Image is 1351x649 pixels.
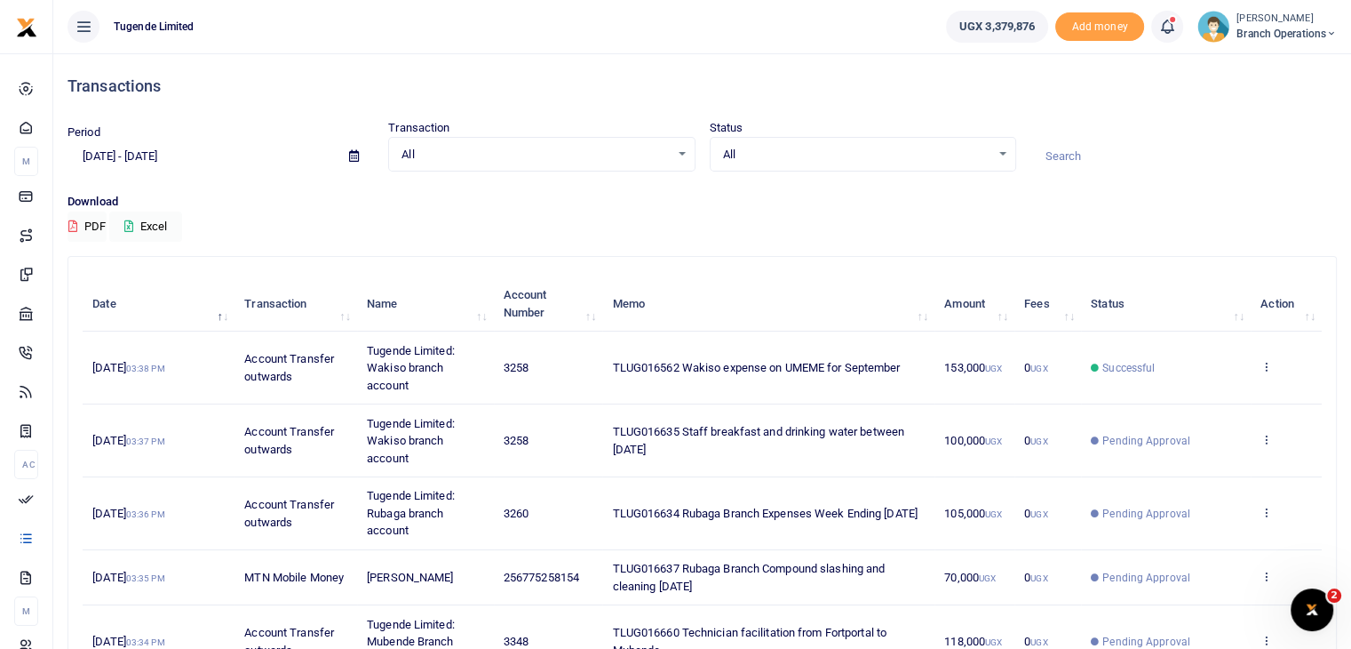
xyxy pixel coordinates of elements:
[1055,12,1144,42] li: Toup your wallet
[504,635,528,648] span: 3348
[939,11,1055,43] li: Wallet ballance
[401,146,669,164] span: All
[1030,509,1047,519] small: UGX
[985,509,1002,519] small: UGX
[16,20,37,33] a: logo-small logo-large logo-large
[1102,433,1190,449] span: Pending Approval
[16,17,37,38] img: logo-small
[946,11,1048,43] a: UGX 3,379,876
[613,507,918,520] span: TLUG016634 Rubaga Branch Expenses Week Ending [DATE]
[126,509,165,519] small: 03:36 PM
[1236,26,1337,42] span: Branch Operations
[83,276,234,332] th: Date: activate to sort column descending
[68,141,335,172] input: select period
[613,562,886,593] span: TLUG016637 Rubaga Branch Compound slashing and cleaning [DATE]
[944,635,1002,648] span: 118,000
[68,124,100,141] label: Period
[944,571,996,584] span: 70,000
[1236,12,1337,27] small: [PERSON_NAME]
[1030,637,1047,647] small: UGX
[504,571,579,584] span: 256775258154
[1014,276,1081,332] th: Fees: activate to sort column ascending
[367,571,453,584] span: [PERSON_NAME]
[92,361,164,374] span: [DATE]
[710,119,743,137] label: Status
[68,76,1337,96] h4: Transactions
[244,571,344,584] span: MTN Mobile Money
[244,425,334,456] span: Account Transfer outwards
[494,276,603,332] th: Account Number: activate to sort column ascending
[1030,364,1047,373] small: UGX
[1024,507,1047,520] span: 0
[934,276,1014,332] th: Amount: activate to sort column ascending
[126,573,165,583] small: 03:35 PM
[1030,141,1337,172] input: Search
[126,437,165,446] small: 03:37 PM
[944,434,1002,447] span: 100,000
[1081,276,1251,332] th: Status: activate to sort column ascending
[1251,276,1322,332] th: Action: activate to sort column ascending
[1102,360,1155,376] span: Successful
[723,146,990,164] span: All
[613,425,904,456] span: TLUG016635 Staff breakfast and drinking water between [DATE]
[944,361,1002,374] span: 153,000
[959,18,1035,36] span: UGX 3,379,876
[1030,573,1047,583] small: UGX
[92,434,164,447] span: [DATE]
[1030,437,1047,446] small: UGX
[109,212,182,242] button: Excel
[504,507,528,520] span: 3260
[1197,11,1337,43] a: profile-user [PERSON_NAME] Branch Operations
[357,276,494,332] th: Name: activate to sort column ascending
[602,276,934,332] th: Memo: activate to sort column ascending
[92,635,164,648] span: [DATE]
[244,352,334,383] span: Account Transfer outwards
[985,437,1002,446] small: UGX
[1197,11,1229,43] img: profile-user
[1102,506,1190,522] span: Pending Approval
[1291,589,1333,631] iframe: Intercom live chat
[504,361,528,374] span: 3258
[126,637,165,647] small: 03:34 PM
[1024,571,1047,584] span: 0
[68,193,1337,212] p: Download
[14,147,38,176] li: M
[944,507,1002,520] span: 105,000
[244,498,334,529] span: Account Transfer outwards
[14,450,38,479] li: Ac
[388,119,449,137] label: Transaction
[92,571,164,584] span: [DATE]
[367,344,455,392] span: Tugende Limited: Wakiso branch account
[234,276,357,332] th: Transaction: activate to sort column ascending
[985,637,1002,647] small: UGX
[107,19,202,35] span: Tugende Limited
[14,597,38,626] li: M
[1055,19,1144,32] a: Add money
[504,434,528,447] span: 3258
[126,364,165,373] small: 03:38 PM
[985,364,1002,373] small: UGX
[367,417,455,465] span: Tugende Limited: Wakiso branch account
[979,573,996,583] small: UGX
[613,361,901,374] span: TLUG016562 Wakiso expense on UMEME for September
[68,212,107,242] button: PDF
[1327,589,1341,603] span: 2
[1024,361,1047,374] span: 0
[367,489,455,537] span: Tugende Limited: Rubaga branch account
[1024,635,1047,648] span: 0
[1055,12,1144,42] span: Add money
[1024,434,1047,447] span: 0
[92,507,164,520] span: [DATE]
[1102,570,1190,586] span: Pending Approval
